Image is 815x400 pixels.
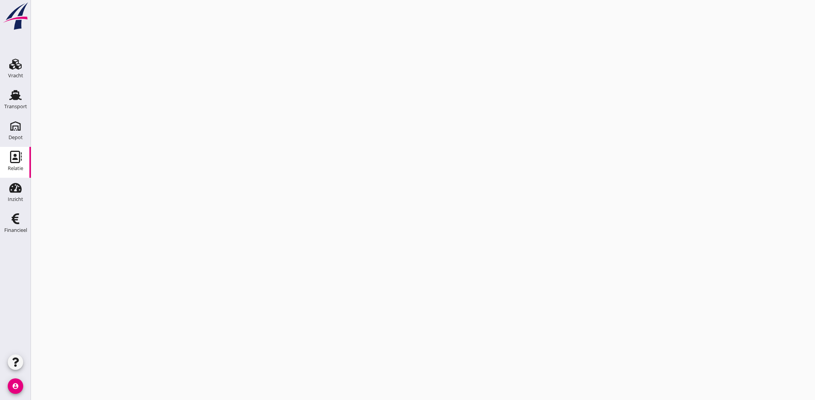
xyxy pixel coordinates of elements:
[8,166,23,171] div: Relatie
[2,2,29,31] img: logo-small.a267ee39.svg
[4,228,27,233] div: Financieel
[8,73,23,78] div: Vracht
[8,378,23,394] i: account_circle
[8,197,23,202] div: Inzicht
[9,135,23,140] div: Depot
[4,104,27,109] div: Transport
